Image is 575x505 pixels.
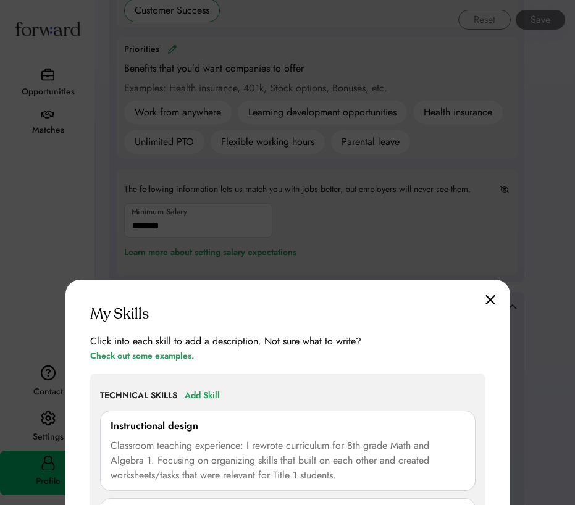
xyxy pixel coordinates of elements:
[111,419,198,433] div: Instructional design
[485,294,495,305] img: close.svg
[90,304,149,324] div: My Skills
[90,334,361,349] div: Click into each skill to add a description. Not sure what to write?
[111,438,465,483] div: Classroom teaching experience: I rewrote curriculum for 8th grade Math and Algebra 1. Focusing on...
[90,349,194,364] div: Check out some examples.
[185,388,220,403] div: Add Skill
[100,390,177,402] div: TECHNICAL SKILLS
